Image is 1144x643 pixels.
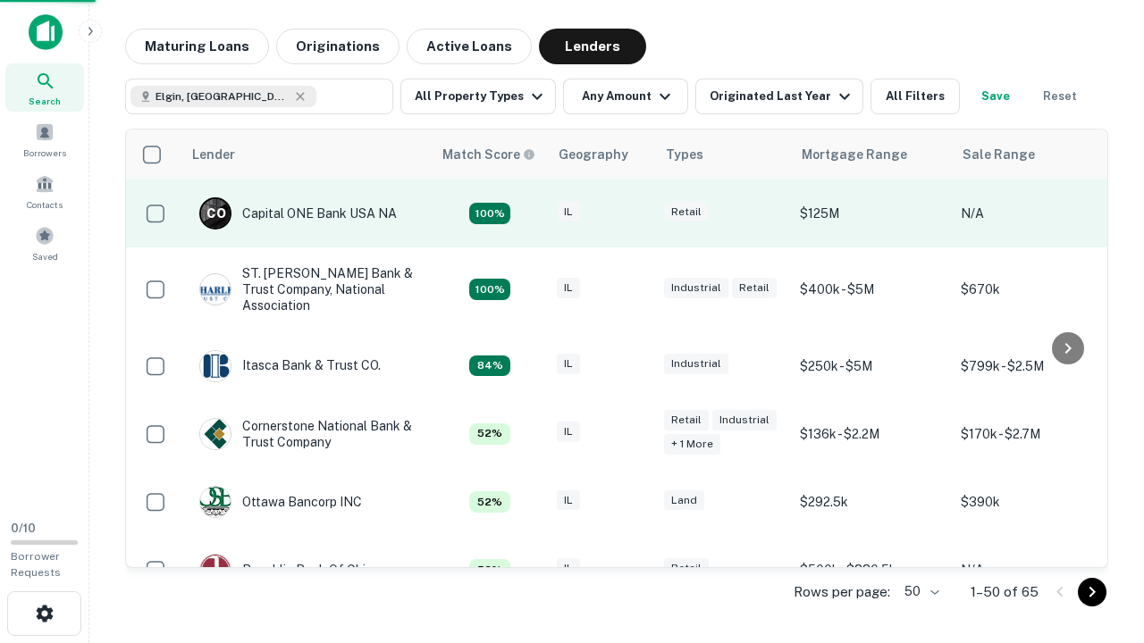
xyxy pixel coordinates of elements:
div: + 1 more [664,434,720,455]
div: Capitalize uses an advanced AI algorithm to match your search with the best lender. The match sco... [469,423,510,445]
td: $670k [952,247,1113,332]
div: IL [557,278,580,298]
td: $400k - $5M [791,247,952,332]
td: $292.5k [791,468,952,536]
div: Lender [192,144,235,165]
span: Contacts [27,197,63,212]
img: picture [200,351,231,381]
img: picture [200,419,231,449]
th: Sale Range [952,129,1113,180]
div: Geography [559,144,628,165]
p: 1–50 of 65 [971,581,1039,603]
th: Lender [181,129,432,180]
div: Originated Last Year [710,86,855,107]
div: Capitalize uses an advanced AI algorithm to match your search with the best lender. The match sco... [469,355,510,377]
div: Mortgage Range [802,144,907,165]
div: Ottawa Bancorp INC [199,486,362,518]
iframe: Chat Widget [1055,500,1144,586]
td: N/A [952,180,1113,247]
td: $250k - $5M [791,332,952,400]
div: Types [666,144,703,165]
td: $125M [791,180,952,247]
button: All Filters [871,79,960,114]
td: $500k - $880.5k [791,536,952,604]
div: IL [557,354,580,374]
span: 0 / 10 [11,522,36,535]
div: 50 [897,579,942,605]
th: Capitalize uses an advanced AI algorithm to match your search with the best lender. The match sco... [432,129,548,180]
a: Saved [5,219,84,267]
div: ST. [PERSON_NAME] Bank & Trust Company, National Association [199,265,414,314]
span: Saved [32,249,58,263]
th: Types [655,129,791,180]
img: picture [200,487,231,517]
a: Contacts [5,167,84,215]
button: Lenders [539,29,646,64]
div: Industrial [664,354,728,374]
p: C O [206,205,225,223]
div: Capitalize uses an advanced AI algorithm to match your search with the best lender. The match sco... [469,203,510,224]
div: Capitalize uses an advanced AI algorithm to match your search with the best lender. The match sco... [442,145,535,164]
img: picture [200,555,231,585]
img: capitalize-icon.png [29,14,63,50]
button: Reset [1031,79,1089,114]
img: picture [200,274,231,305]
span: Elgin, [GEOGRAPHIC_DATA], [GEOGRAPHIC_DATA] [156,88,290,104]
div: Retail [732,278,777,298]
div: Cornerstone National Bank & Trust Company [199,418,414,450]
div: Capital ONE Bank USA NA [199,197,397,230]
button: Originations [276,29,400,64]
div: Industrial [664,278,728,298]
div: Capitalize uses an advanced AI algorithm to match your search with the best lender. The match sco... [469,559,510,580]
th: Mortgage Range [791,129,952,180]
div: Retail [664,410,709,430]
div: Itasca Bank & Trust CO. [199,350,381,382]
button: Active Loans [407,29,532,64]
button: Maturing Loans [125,29,269,64]
div: Capitalize uses an advanced AI algorithm to match your search with the best lender. The match sco... [469,279,510,300]
span: Borrowers [23,146,66,160]
div: Sale Range [963,144,1035,165]
td: $799k - $2.5M [952,332,1113,400]
div: IL [557,202,580,222]
a: Search [5,63,84,112]
div: IL [557,490,580,511]
button: Originated Last Year [695,79,863,114]
p: Rows per page: [794,581,890,603]
div: Land [664,490,704,511]
div: Retail [664,202,709,222]
button: Go to next page [1078,578,1106,606]
td: $390k [952,468,1113,536]
div: IL [557,422,580,442]
span: Search [29,94,61,108]
h6: Match Score [442,145,532,164]
div: Capitalize uses an advanced AI algorithm to match your search with the best lender. The match sco... [469,491,510,513]
div: Retail [664,558,709,579]
th: Geography [548,129,655,180]
td: $170k - $2.7M [952,400,1113,468]
div: IL [557,558,580,579]
span: Borrower Requests [11,550,61,579]
button: Save your search to get updates of matches that match your search criteria. [967,79,1024,114]
td: N/A [952,536,1113,604]
a: Borrowers [5,115,84,163]
button: Any Amount [563,79,688,114]
div: Industrial [712,410,777,430]
td: $136k - $2.2M [791,400,952,468]
div: Republic Bank Of Chicago [199,554,395,586]
button: All Property Types [400,79,556,114]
